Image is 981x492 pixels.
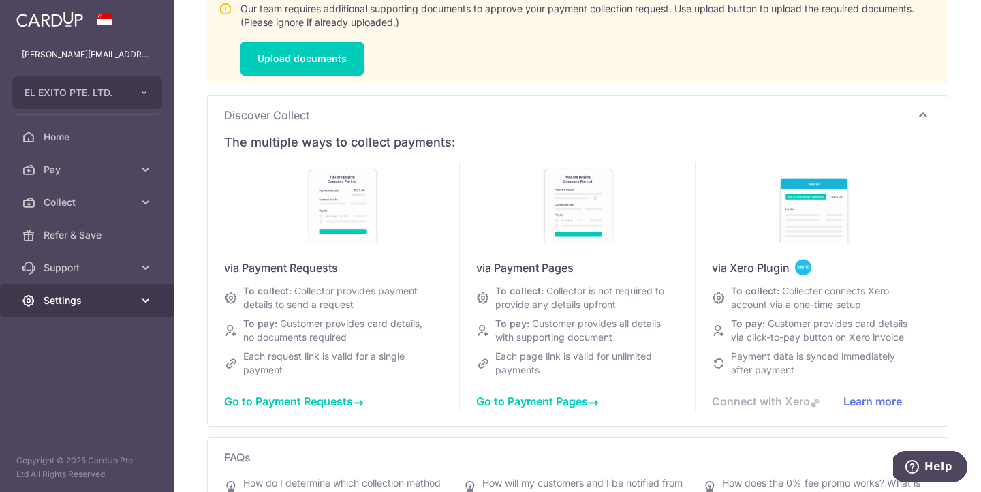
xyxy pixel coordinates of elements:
[476,395,599,408] a: Go to Payment Pages
[243,318,422,343] span: Customer provides card details, no documents required
[731,318,907,343] span: Customer provides card details via click-to-pay button on Xero invoice
[224,260,459,276] div: via Payment Requests
[537,162,619,243] img: discover-payment-pages-940d318898c69d434d935dddd9c2ffb4de86cb20fe041a80db9227a4a91428ac.jpg
[243,285,292,296] span: To collect:
[843,395,902,408] a: Learn more
[243,318,277,329] span: To pay:
[495,350,652,375] span: Each page link is valid for unlimited payments
[22,48,153,61] p: [PERSON_NAME][EMAIL_ADDRESS][DOMAIN_NAME]
[773,162,854,243] img: discover-xero-sg-b5e0f4a20565c41d343697c4b648558ec96bb2b1b9ca64f21e4d1c2465932dfb.jpg
[44,196,134,209] span: Collect
[893,451,967,485] iframe: Opens a widget where you can find more information
[795,259,811,276] img: <span class="translation_missing" title="translation missing: en.collect_dashboard.discover.cards...
[16,11,83,27] img: CardUp
[224,107,915,123] span: Discover Collect
[25,86,125,99] span: EL EXITO PTE. LTD.
[224,395,364,408] a: Go to Payment Requests
[495,285,664,310] span: Collector is not required to provide any details upfront
[44,261,134,275] span: Support
[31,10,59,22] span: Help
[731,318,765,329] span: To pay:
[224,449,915,465] span: FAQs
[224,107,931,123] p: Discover Collect
[240,2,937,29] p: Our team requires additional supporting documents to approve your payment collection request. Use...
[44,228,134,242] span: Refer & Save
[44,294,134,307] span: Settings
[224,129,931,415] div: Discover Collect
[12,76,162,109] button: EL EXITO PTE. LTD.
[712,260,931,276] div: via Xero Plugin
[224,134,931,151] div: The multiple ways to collect payments:
[44,130,134,144] span: Home
[301,162,383,243] img: discover-payment-requests-886a7fde0c649710a92187107502557eb2ad8374a8eb2e525e76f9e186b9ffba.jpg
[44,163,134,176] span: Pay
[224,449,931,465] p: FAQs
[243,285,418,310] span: Collector provides payment details to send a request
[495,285,544,296] span: To collect:
[731,285,889,310] span: Collecter connects Xero account via a one-time setup
[495,318,661,343] span: Customer provides all details with supporting document
[495,318,529,329] span: To pay:
[476,260,695,276] div: via Payment Pages
[731,285,779,296] span: To collect:
[240,42,364,76] a: Upload documents
[243,350,405,375] span: Each request link is valid for a single payment
[731,350,895,375] span: Payment data is synced immediately after payment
